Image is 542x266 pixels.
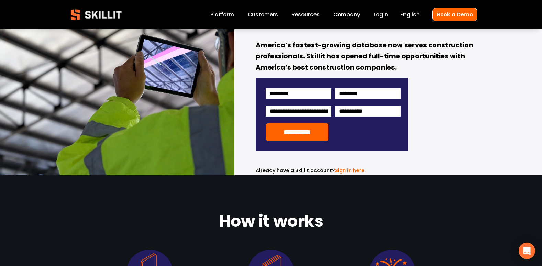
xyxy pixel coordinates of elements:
[291,11,320,19] span: Resources
[374,10,388,19] a: Login
[219,209,323,237] strong: How it works
[291,10,320,19] a: folder dropdown
[333,10,360,19] a: Company
[400,10,420,19] div: language picker
[335,167,364,174] a: Sign in here
[400,11,420,19] span: English
[65,4,128,25] img: Skillit
[346,6,351,34] strong: .
[256,40,475,74] strong: America’s fastest-growing database now serves construction professionals. Skillit has opened full...
[519,243,535,259] div: Open Intercom Messenger
[256,167,408,175] p: .
[286,7,346,30] em: for free
[256,167,335,174] span: Already have a Skillit account?
[432,8,477,21] a: Book a Demo
[248,10,278,19] a: Customers
[210,10,234,19] a: Platform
